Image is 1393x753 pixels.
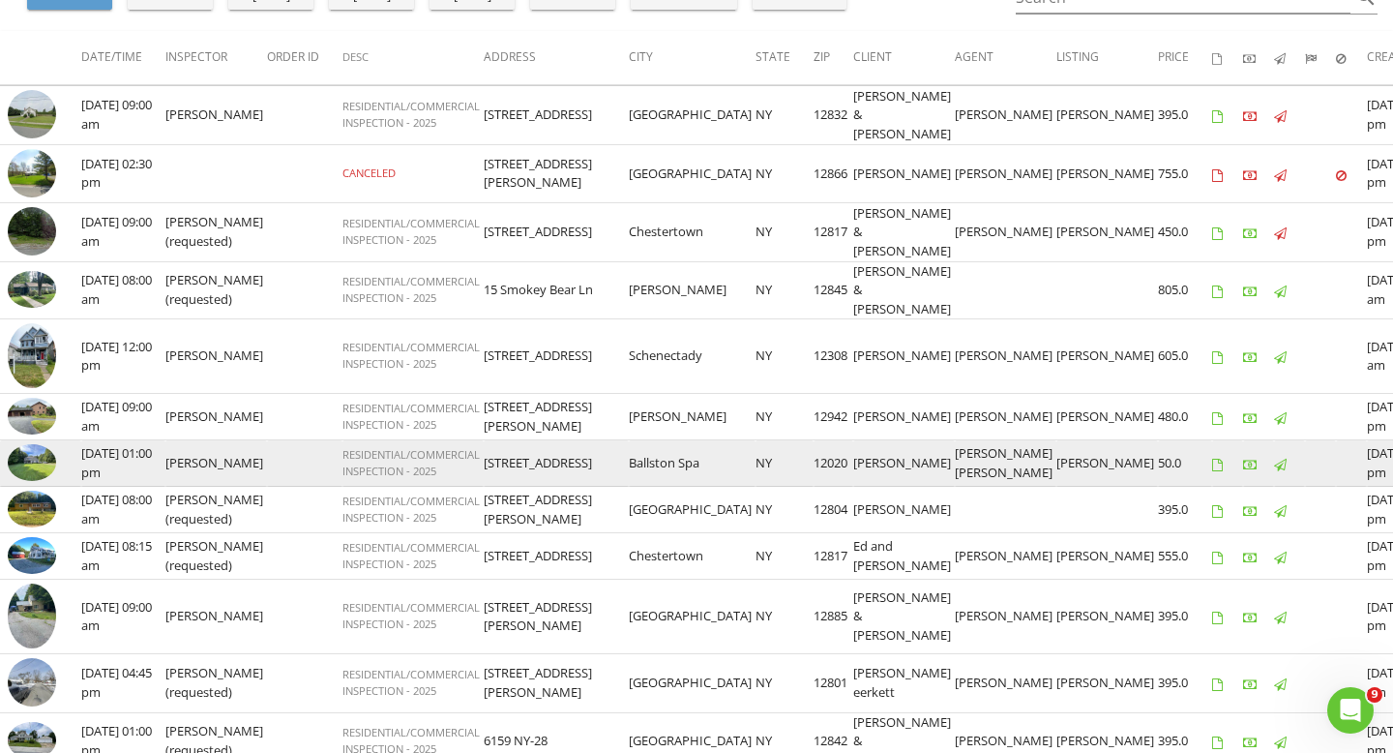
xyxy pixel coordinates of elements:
td: [PERSON_NAME] [165,394,267,440]
td: 12308 [814,319,853,394]
td: [DATE] 02:30 pm [81,144,165,203]
img: 9283718%2Fcover_photos%2FtT6G52WmtCCUOt68I9Ir%2Fsmall.jpg [8,398,56,435]
td: 12817 [814,203,853,262]
img: 9279239%2Fcover_photos%2FdgH3iTqsC9R9nOIIsarq%2Fsmall.jpg [8,444,56,481]
th: Order ID: Not sorted. [267,31,342,85]
td: [DATE] 08:00 am [81,261,165,319]
td: [PERSON_NAME] [955,203,1056,262]
span: Inspector [165,48,227,65]
td: [PERSON_NAME] & [PERSON_NAME] [853,86,955,145]
td: [GEOGRAPHIC_DATA] [629,86,756,145]
td: [DATE] 12:00 pm [81,319,165,394]
span: Client [853,48,892,65]
td: [GEOGRAPHIC_DATA] [629,654,756,713]
td: [STREET_ADDRESS][PERSON_NAME] [484,487,629,533]
td: [PERSON_NAME] [165,319,267,394]
td: [STREET_ADDRESS] [484,203,629,262]
span: Zip [814,48,830,65]
td: NY [756,654,814,713]
td: NY [756,319,814,394]
td: [PERSON_NAME] [853,394,955,440]
th: Date/Time: Not sorted. [81,31,165,85]
td: [PERSON_NAME] (requested) [165,533,267,580]
td: [PERSON_NAME] [853,440,955,487]
span: City [629,48,653,65]
td: 555.0 [1158,533,1212,580]
span: RESIDENTIAL/COMMERCIAL INSPECTION - 2025 [342,340,480,371]
span: Desc [342,49,369,64]
th: Listing: Not sorted. [1056,31,1158,85]
td: [DATE] 09:00 am [81,394,165,440]
td: [PERSON_NAME] [1056,394,1158,440]
td: Chestertown [629,533,756,580]
img: 9261448%2Freports%2F5ca71bb1-0bfa-421c-9f9c-ee34fe4ed12a%2Fcover_photos%2FIUHZEyOPooCOPGX6pieE%2F... [8,537,56,574]
th: Zip: Not sorted. [814,31,853,85]
td: [PERSON_NAME] [1056,440,1158,487]
td: 805.0 [1158,261,1212,319]
td: [STREET_ADDRESS][PERSON_NAME] [484,394,629,440]
td: NY [756,86,814,145]
td: 50.0 [1158,440,1212,487]
td: NY [756,440,814,487]
td: NY [756,533,814,580]
img: streetview [8,149,56,197]
span: RESIDENTIAL/COMMERCIAL INSPECTION - 2025 [342,401,480,432]
td: [PERSON_NAME] [955,86,1056,145]
span: State [756,48,790,65]
td: 480.0 [1158,394,1212,440]
td: Schenectady [629,319,756,394]
td: [DATE] 09:00 am [81,580,165,654]
td: [PERSON_NAME] & [PERSON_NAME] [853,580,955,654]
th: Address: Not sorted. [484,31,629,85]
iframe: Intercom live chat [1327,687,1374,734]
span: CANCELED [342,166,396,180]
td: [PERSON_NAME] [1056,654,1158,713]
td: [PERSON_NAME] [165,440,267,487]
td: [PERSON_NAME] [1056,144,1158,203]
td: Chestertown [629,203,756,262]
span: Order ID [267,48,319,65]
td: [PERSON_NAME] [853,144,955,203]
td: 12817 [814,533,853,580]
td: [PERSON_NAME] [955,580,1056,654]
img: 9275856%2Fcover_photos%2FIsvsAVTjKGRcpVBUQddr%2Fsmall.jpg [8,491,56,527]
td: [GEOGRAPHIC_DATA] [629,580,756,654]
td: 12801 [814,654,853,713]
img: streetview [8,90,56,138]
th: State: Not sorted. [756,31,814,85]
td: 12845 [814,261,853,319]
th: Client: Not sorted. [853,31,955,85]
th: Agent: Not sorted. [955,31,1056,85]
th: Published: Not sorted. [1274,31,1305,85]
span: Agent [955,48,993,65]
td: [PERSON_NAME] [1056,580,1158,654]
td: 395.0 [1158,487,1212,533]
td: [STREET_ADDRESS][PERSON_NAME] [484,144,629,203]
td: Ed and [PERSON_NAME] [853,533,955,580]
span: RESIDENTIAL/COMMERCIAL INSPECTION - 2025 [342,99,480,130]
td: NY [756,580,814,654]
td: 15 Smokey Bear Ln [484,261,629,319]
td: [PERSON_NAME] (requested) [165,654,267,713]
span: Listing [1056,48,1099,65]
td: 395.0 [1158,580,1212,654]
span: RESIDENTIAL/COMMERCIAL INSPECTION - 2025 [342,216,480,247]
td: [PERSON_NAME] [955,394,1056,440]
td: [PERSON_NAME] (requested) [165,261,267,319]
th: Canceled: Not sorted. [1336,31,1367,85]
td: [PERSON_NAME] (requested) [165,203,267,262]
td: [DATE] 09:00 am [81,86,165,145]
th: Desc: Not sorted. [342,31,484,85]
td: [GEOGRAPHIC_DATA] [629,487,756,533]
td: [PERSON_NAME] [853,319,955,394]
td: [PERSON_NAME] & [PERSON_NAME] [853,261,955,319]
th: Paid: Not sorted. [1243,31,1274,85]
th: City: Not sorted. [629,31,756,85]
td: [DATE] 08:15 am [81,533,165,580]
img: streetview [8,207,56,256]
td: [PERSON_NAME] eerkett [853,654,955,713]
td: [PERSON_NAME] [955,533,1056,580]
span: RESIDENTIAL/COMMERCIAL INSPECTION - 2025 [342,274,480,305]
td: 12020 [814,440,853,487]
td: [PERSON_NAME] [1056,86,1158,145]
